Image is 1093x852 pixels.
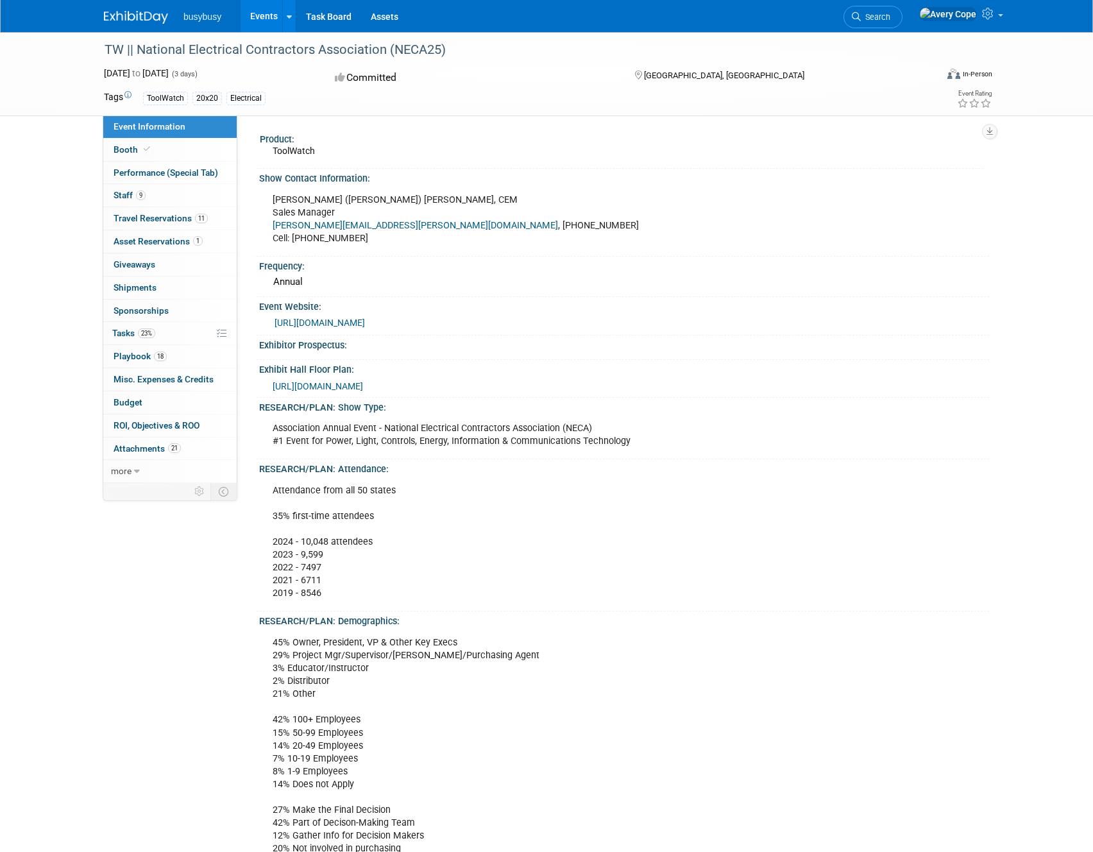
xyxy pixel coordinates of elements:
a: Budget [103,391,237,414]
div: [PERSON_NAME] ([PERSON_NAME]) [PERSON_NAME], CEM Sales Manager , [PHONE_NUMBER] Cell: [PHONE_NUMBER] [264,187,847,251]
span: Attachments [114,443,181,454]
span: 23% [138,328,155,338]
a: Tasks23% [103,322,237,345]
div: Frequency: [259,257,989,273]
a: Travel Reservations11 [103,207,237,230]
a: Giveaways [103,253,237,276]
div: RESEARCH/PLAN: Attendance: [259,459,989,475]
span: Tasks [112,328,155,338]
td: Tags [104,90,131,105]
a: Sponsorships [103,300,237,322]
span: Giveaways [114,259,155,269]
span: Sponsorships [114,305,169,316]
span: busybusy [183,12,221,22]
span: 9 [136,191,146,200]
span: ToolWatch [273,146,315,156]
a: Event Information [103,115,237,138]
span: 18 [154,352,167,361]
span: Playbook [114,351,167,361]
a: Staff9 [103,184,237,207]
div: RESEARCH/PLAN: Demographics: [259,611,989,627]
div: Event Rating [957,90,992,97]
div: RESEARCH/PLAN: Show Type: [259,398,989,414]
a: Attachments21 [103,438,237,460]
a: Performance (Special Tab) [103,162,237,184]
a: Search [843,6,902,28]
div: 20x20 [192,92,222,105]
a: Booth [103,139,237,161]
span: 11 [195,214,208,223]
a: [URL][DOMAIN_NAME] [275,318,365,328]
div: Show Contact Information: [259,169,989,185]
span: Performance (Special Tab) [114,167,218,178]
a: Playbook18 [103,345,237,368]
span: to [130,68,142,78]
div: TW || National Electrical Contractors Association (NECA25) [100,38,917,62]
span: Misc. Expenses & Credits [114,374,214,384]
span: ROI, Objectives & ROO [114,420,199,430]
td: Toggle Event Tabs [211,483,237,500]
span: Staff [114,190,146,200]
div: Exhibit Hall Floor Plan: [259,360,989,376]
span: Travel Reservations [114,213,208,223]
div: Event Format [860,67,992,86]
span: (3 days) [171,70,198,78]
div: Committed [331,67,614,89]
a: [URL][DOMAIN_NAME] [273,381,363,391]
span: Event Information [114,121,185,132]
div: Annual [269,272,979,292]
a: Misc. Expenses & Credits [103,368,237,391]
div: Product: [260,130,983,146]
span: Shipments [114,282,157,293]
td: Personalize Event Tab Strip [189,483,211,500]
a: ROI, Objectives & ROO [103,414,237,437]
span: more [111,466,131,476]
div: Attendance from all 50 states 35% first-time attendees 2024 - 10,048 attendees 2023 - 9,599 2022 ... [264,478,847,607]
span: Booth [114,144,153,155]
img: ExhibitDay [104,11,168,24]
div: Exhibitor Prospectus: [259,336,989,352]
span: [DATE] [DATE] [104,68,169,78]
img: Avery Cope [919,7,977,21]
a: [PERSON_NAME][EMAIL_ADDRESS][PERSON_NAME][DOMAIN_NAME] [273,220,558,231]
img: Format-Inperson.png [947,69,960,79]
span: 1 [193,236,203,246]
span: 21 [168,443,181,453]
a: Asset Reservations1 [103,230,237,253]
span: Search [861,12,890,22]
i: Booth reservation complete [144,146,150,153]
div: Electrical [226,92,266,105]
div: Association Annual Event - National Electrical Contractors Association (NECA) #1 Event for Power,... [264,416,847,454]
span: [GEOGRAPHIC_DATA], [GEOGRAPHIC_DATA] [644,71,804,80]
div: Event Website: [259,297,989,313]
a: more [103,460,237,482]
span: Asset Reservations [114,236,203,246]
a: Shipments [103,277,237,299]
div: ToolWatch [143,92,188,105]
div: In-Person [962,69,992,79]
span: Budget [114,397,142,407]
